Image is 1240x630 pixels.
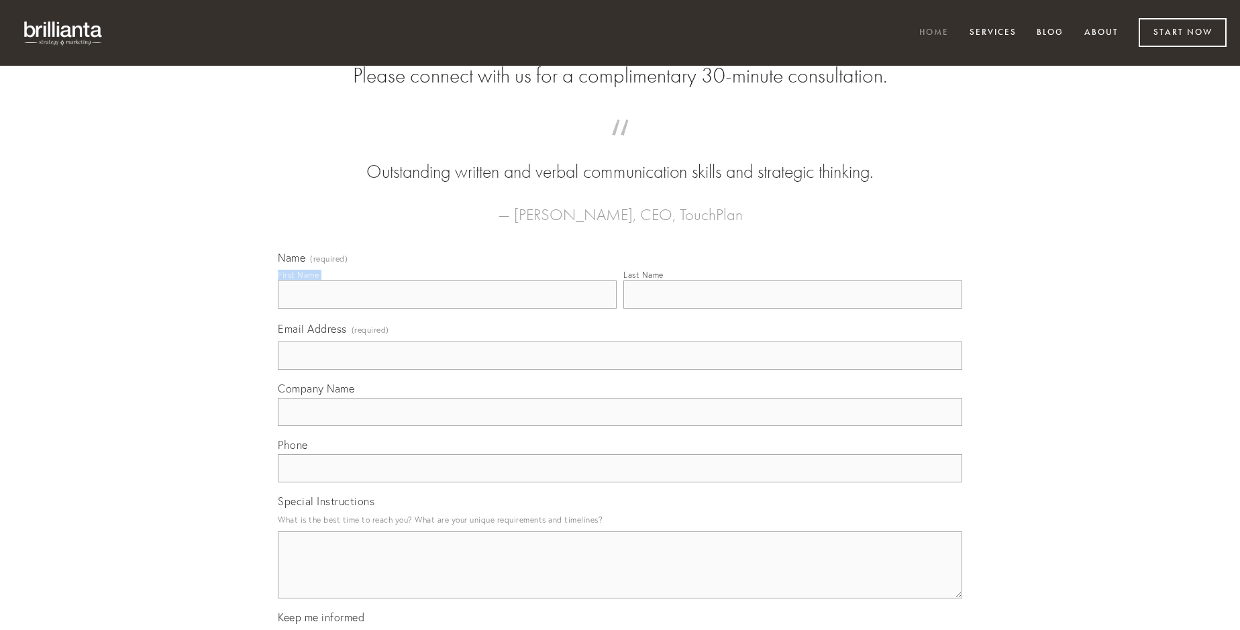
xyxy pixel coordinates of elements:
[278,438,308,452] span: Phone
[1139,18,1227,47] a: Start Now
[278,382,354,395] span: Company Name
[623,270,664,280] div: Last Name
[352,321,389,339] span: (required)
[13,13,114,52] img: brillianta - research, strategy, marketing
[278,322,347,335] span: Email Address
[1028,22,1072,44] a: Blog
[299,133,941,185] blockquote: Outstanding written and verbal communication skills and strategic thinking.
[299,185,941,228] figcaption: — [PERSON_NAME], CEO, TouchPlan
[278,511,962,529] p: What is the best time to reach you? What are your unique requirements and timelines?
[278,63,962,89] h2: Please connect with us for a complimentary 30-minute consultation.
[911,22,958,44] a: Home
[310,255,348,263] span: (required)
[278,251,305,264] span: Name
[299,133,941,159] span: “
[278,270,319,280] div: First Name
[961,22,1025,44] a: Services
[278,494,374,508] span: Special Instructions
[278,611,364,624] span: Keep me informed
[1076,22,1127,44] a: About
